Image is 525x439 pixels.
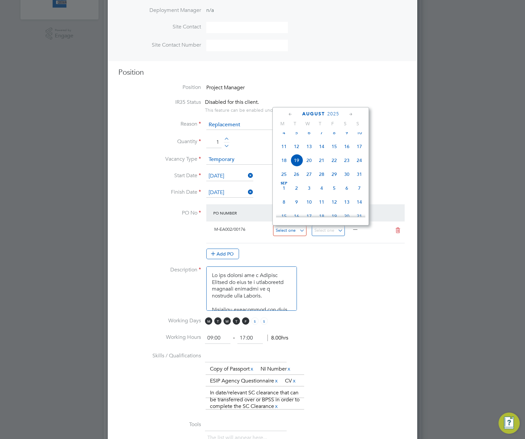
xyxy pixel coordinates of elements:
span: 21 [315,154,328,167]
span: T [233,317,240,325]
span: 19 [290,154,303,167]
label: Tools [118,421,201,428]
span: 27 [303,168,315,180]
span: 11 [315,196,328,208]
label: Start Date [118,172,201,179]
span: 2025 [327,111,339,117]
span: M [276,121,289,127]
input: Select one [206,188,253,198]
span: W [223,317,231,325]
span: 18 [278,154,290,167]
span: 8 [278,196,290,208]
h3: Position [118,68,407,77]
label: IR35 Status [118,99,201,106]
label: PO No [118,210,201,217]
span: 6 [341,182,353,194]
label: Position [118,84,201,91]
a: x [274,402,279,411]
span: 3 [303,182,315,194]
a: x [274,377,279,385]
span: 7 [353,182,366,194]
span: 9 [341,126,353,139]
span: 17 [353,140,366,153]
span: 10 [353,126,366,139]
a: x [292,377,297,385]
span: 23 [341,154,353,167]
span: T [314,121,326,127]
span: 11 [278,140,290,153]
label: Quantity [118,138,201,145]
div: This feature can be enabled under this client's configuration. [205,105,332,113]
span: 29 [328,168,341,180]
span: S [251,317,259,325]
input: Select one [206,155,288,165]
span: — [353,226,357,232]
span: 5 [290,126,303,139]
button: Engage Resource Center [499,413,520,434]
label: Site Contact Number [118,42,201,49]
span: 4 [278,126,290,139]
input: 17:00 [237,332,263,344]
li: NI Number [258,365,294,374]
span: M-EA002/00176 [214,226,245,232]
label: Reason [118,121,201,128]
span: 9 [290,196,303,208]
span: 24 [353,154,366,167]
li: In date/relevant SC clearance that can be transferred over or BPSS in order to complete the SC Cl... [207,388,303,411]
span: F [242,317,249,325]
span: 21 [353,210,366,222]
li: ESIP Agency Questionnaire [207,377,281,385]
input: Select one [312,225,345,236]
span: 12 [328,196,341,208]
span: 14 [315,140,328,153]
span: 1 [278,182,290,194]
span: S [351,121,364,127]
span: 10 [303,196,315,208]
span: 18 [315,210,328,222]
li: CV [282,377,299,385]
span: T [289,121,301,127]
input: Select one [273,225,306,236]
span: 13 [303,140,315,153]
span: T [214,317,222,325]
span: M [205,317,212,325]
span: 22 [328,154,341,167]
span: 8 [328,126,341,139]
span: 7 [315,126,328,139]
span: 15 [328,140,341,153]
div: Expiry [350,207,389,219]
span: F [326,121,339,127]
span: 4 [315,182,328,194]
span: 26 [290,168,303,180]
span: 12 [290,140,303,153]
span: Project Manager [206,84,245,91]
span: 20 [303,154,315,167]
label: Finish Date [118,189,201,196]
span: 16 [341,140,353,153]
label: Working Days [118,317,201,324]
span: 6 [303,126,315,139]
span: 2 [290,182,303,194]
span: 20 [341,210,353,222]
span: 30 [341,168,353,180]
span: n/a [206,7,214,14]
button: Add PO [206,249,239,259]
span: 16 [290,210,303,222]
li: Copy of Passport [207,365,257,374]
span: ‐ [232,335,236,341]
span: 28 [315,168,328,180]
label: Working Hours [118,334,201,341]
span: 25 [278,168,290,180]
span: Sep [278,182,290,185]
span: 14 [353,196,366,208]
span: August [302,111,325,117]
span: 8.00hrs [267,335,288,341]
label: Skills / Qualifications [118,352,201,359]
span: 31 [353,168,366,180]
span: Disabled for this client. [205,99,259,105]
span: 19 [328,210,341,222]
span: 15 [278,210,290,222]
span: 5 [328,182,341,194]
label: Description [118,266,201,273]
a: x [250,365,254,373]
